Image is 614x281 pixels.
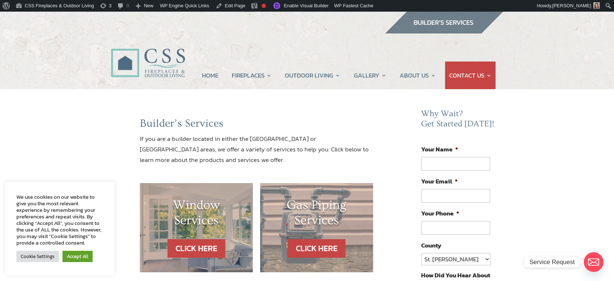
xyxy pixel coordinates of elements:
[140,134,373,165] p: If you are a builder located in either the [GEOGRAPHIC_DATA] or [GEOGRAPHIC_DATA] areas, we offer...
[288,239,346,258] a: CLICK HERE
[385,27,503,36] a: builder services construction supply
[285,62,340,89] a: OUTDOOR LIVING
[202,62,218,89] a: HOME
[62,251,93,262] a: Accept All
[16,251,59,262] a: Cookie Settings
[400,62,436,89] a: ABOUT US
[421,145,458,153] label: Your Name
[421,177,458,185] label: Your Email
[421,241,441,249] label: County
[385,12,503,33] img: builders_btn
[584,252,603,272] a: Email
[167,239,225,258] a: CLICK HERE
[140,117,373,134] h2: Builder’s Services
[421,209,459,217] label: Your Phone
[154,198,238,232] h1: Window Services
[449,62,492,89] a: CONTACT US
[262,4,266,8] div: Focus keyphrase not set
[16,194,104,246] div: We use cookies on our website to give you the most relevant experience by remembering your prefer...
[275,198,359,232] h1: Gas Piping Services
[111,28,185,81] img: CSS Fireplaces & Outdoor Living (Formerly Construction Solutions & Supply)- Jacksonville Ormond B...
[421,109,496,132] h2: Why Wait? Get Started [DATE]!
[552,3,591,8] span: [PERSON_NAME]
[354,62,387,89] a: GALLERY
[232,62,272,89] a: FIREPLACES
